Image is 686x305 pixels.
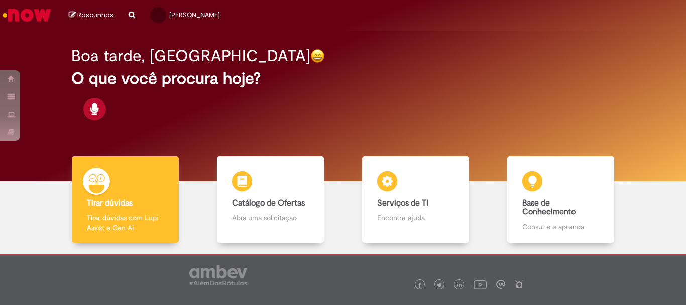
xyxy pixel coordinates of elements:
a: Base de Conhecimento Consulte e aprenda [488,156,633,243]
img: happy-face.png [310,49,325,63]
span: Rascunhos [77,10,113,20]
a: Catálogo de Ofertas Abra uma solicitação [198,156,343,243]
b: Tirar dúvidas [87,198,133,208]
b: Catálogo de Ofertas [232,198,305,208]
p: Tirar dúvidas com Lupi Assist e Gen Ai [87,213,163,233]
img: logo_footer_workplace.png [496,280,505,289]
img: logo_footer_twitter.png [437,283,442,288]
p: Abra uma solicitação [232,213,308,223]
img: logo_footer_linkedin.png [457,282,462,288]
b: Base de Conhecimento [522,198,576,217]
img: logo_footer_ambev_rotulo_gray.png [189,265,247,285]
img: logo_footer_facebook.png [417,283,422,288]
img: ServiceNow [1,5,53,25]
a: Rascunhos [69,11,113,20]
h2: O que você procura hoje? [71,70,615,87]
p: Consulte e aprenda [522,222,599,232]
a: Tirar dúvidas Tirar dúvidas com Lupi Assist e Gen Ai [53,156,198,243]
p: Encontre ajuda [377,213,453,223]
span: [PERSON_NAME] [169,11,220,19]
img: logo_footer_naosei.png [515,280,524,289]
h2: Boa tarde, [GEOGRAPHIC_DATA] [71,47,310,65]
img: logo_footer_youtube.png [474,278,487,291]
b: Serviços de TI [377,198,428,208]
a: Serviços de TI Encontre ajuda [343,156,488,243]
